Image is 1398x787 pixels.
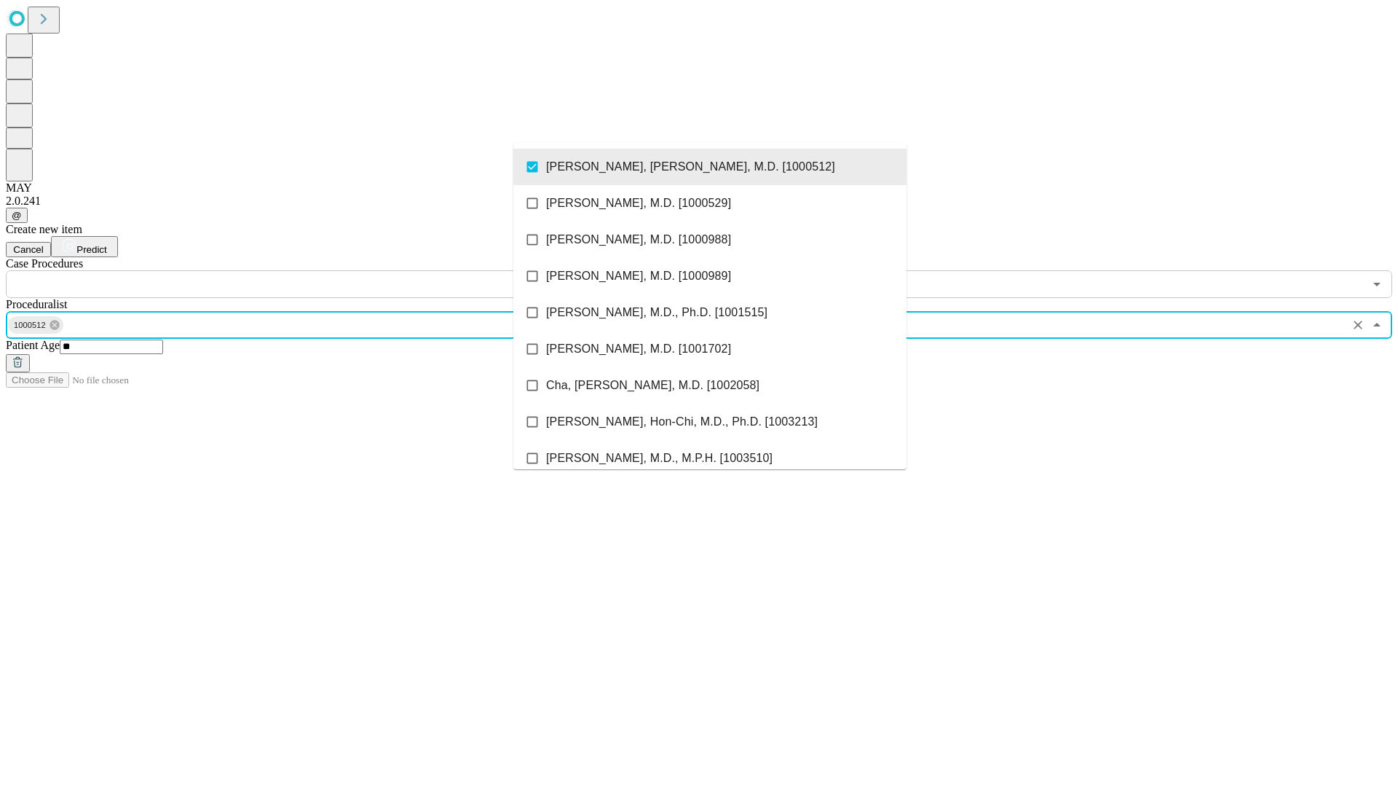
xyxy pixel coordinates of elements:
[1348,315,1368,335] button: Clear
[8,317,52,334] span: 1000512
[546,413,818,431] span: [PERSON_NAME], Hon-Chi, M.D., Ph.D. [1003213]
[1367,315,1387,335] button: Close
[546,267,731,285] span: [PERSON_NAME], M.D. [1000989]
[8,316,63,334] div: 1000512
[6,339,60,351] span: Patient Age
[546,304,767,321] span: [PERSON_NAME], M.D., Ph.D. [1001515]
[6,181,1392,195] div: MAY
[6,257,83,270] span: Scheduled Procedure
[6,223,82,235] span: Create new item
[1367,274,1387,294] button: Open
[76,244,106,255] span: Predict
[546,231,731,248] span: [PERSON_NAME], M.D. [1000988]
[6,298,67,310] span: Proceduralist
[6,208,28,223] button: @
[51,236,118,257] button: Predict
[546,450,773,467] span: [PERSON_NAME], M.D., M.P.H. [1003510]
[13,244,44,255] span: Cancel
[12,210,22,221] span: @
[6,242,51,257] button: Cancel
[546,158,835,176] span: [PERSON_NAME], [PERSON_NAME], M.D. [1000512]
[546,340,731,358] span: [PERSON_NAME], M.D. [1001702]
[546,377,759,394] span: Cha, [PERSON_NAME], M.D. [1002058]
[6,195,1392,208] div: 2.0.241
[546,195,731,212] span: [PERSON_NAME], M.D. [1000529]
